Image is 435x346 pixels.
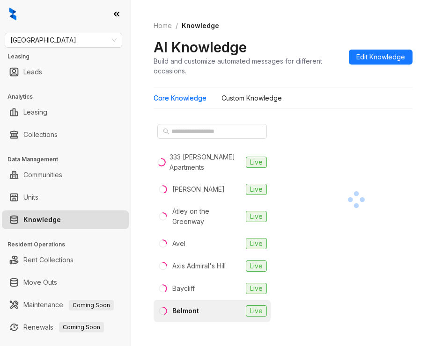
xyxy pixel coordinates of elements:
[246,211,267,222] span: Live
[172,184,225,195] div: [PERSON_NAME]
[172,261,226,271] div: Axis Admiral's Hill
[23,103,47,122] a: Leasing
[2,166,129,184] li: Communities
[23,166,62,184] a: Communities
[2,103,129,122] li: Leasing
[172,306,199,316] div: Belmont
[23,273,57,292] a: Move Outs
[154,56,341,76] div: Build and customize automated messages for different occasions.
[246,260,267,272] span: Live
[221,93,282,103] div: Custom Knowledge
[2,63,129,81] li: Leads
[246,305,267,317] span: Live
[59,322,104,332] span: Coming Soon
[69,300,114,310] span: Coming Soon
[2,251,129,269] li: Rent Collections
[172,206,242,227] div: Atley on the Greenway
[10,33,117,47] span: Fairfield
[7,52,131,61] h3: Leasing
[23,125,58,144] a: Collections
[2,125,129,144] li: Collections
[246,184,267,195] span: Live
[172,283,195,294] div: Baycliff
[246,238,267,249] span: Live
[2,318,129,337] li: Renewals
[23,210,61,229] a: Knowledge
[163,128,170,135] span: search
[23,188,38,207] a: Units
[170,152,242,173] div: 333 [PERSON_NAME] Apartments
[172,238,185,249] div: Avel
[7,93,131,101] h3: Analytics
[176,21,178,31] li: /
[23,63,42,81] a: Leads
[2,188,129,207] li: Units
[2,296,129,314] li: Maintenance
[2,210,129,229] li: Knowledge
[154,38,247,56] h2: AI Knowledge
[154,93,206,103] div: Core Knowledge
[2,273,129,292] li: Move Outs
[23,251,74,269] a: Rent Collections
[246,283,267,294] span: Live
[246,157,267,168] span: Live
[182,22,219,29] span: Knowledge
[23,318,104,337] a: RenewalsComing Soon
[349,50,413,65] button: Edit Knowledge
[356,52,405,62] span: Edit Knowledge
[7,240,131,249] h3: Resident Operations
[7,155,131,164] h3: Data Management
[152,21,174,31] a: Home
[9,7,16,21] img: logo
